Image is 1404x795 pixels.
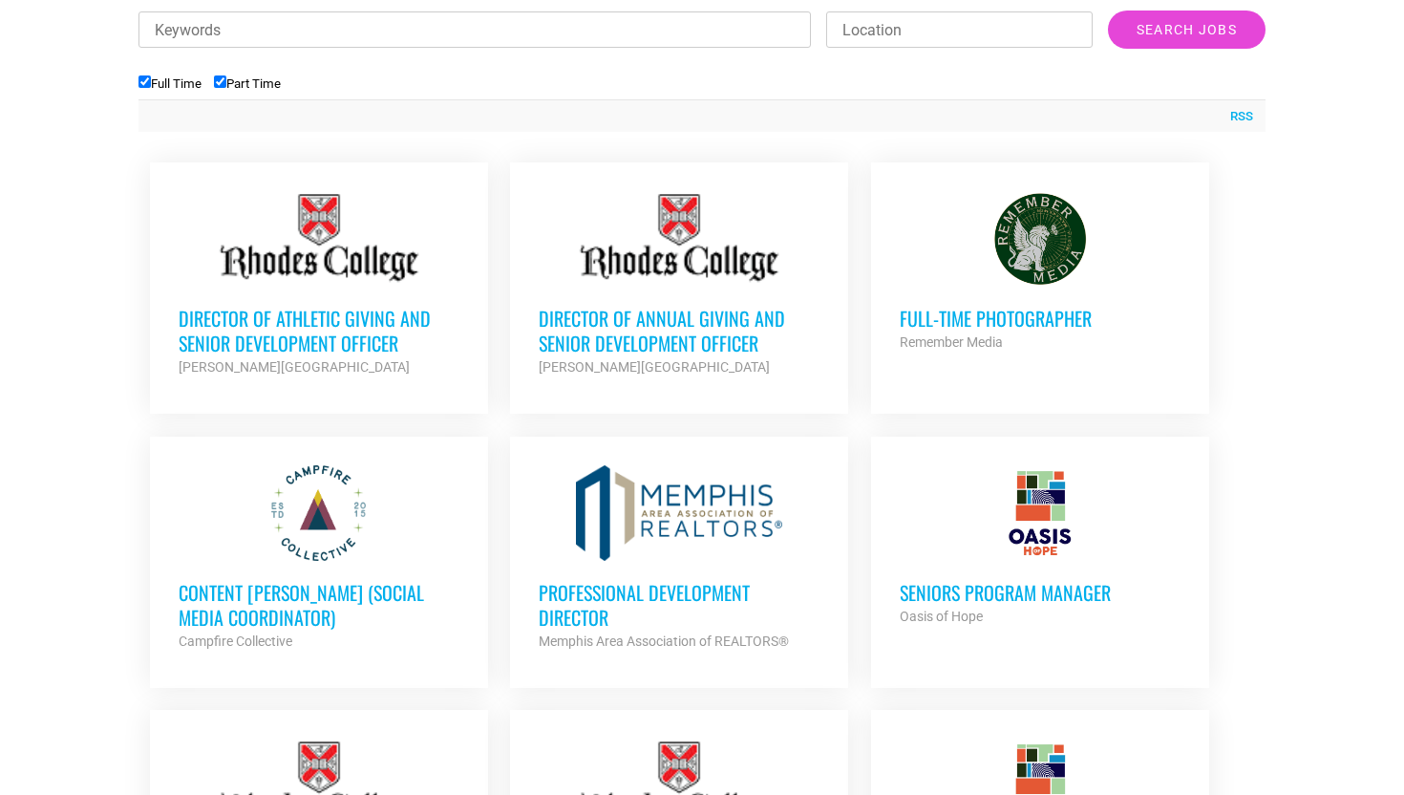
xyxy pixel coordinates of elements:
h3: Professional Development Director [539,580,819,630]
h3: Director of Annual Giving and Senior Development Officer [539,306,819,355]
input: Keywords [138,11,811,48]
strong: [PERSON_NAME][GEOGRAPHIC_DATA] [179,359,410,375]
a: Content [PERSON_NAME] (Social Media Coordinator) Campfire Collective [150,437,488,681]
h3: Content [PERSON_NAME] (Social Media Coordinator) [179,580,459,630]
strong: Oasis of Hope [900,609,983,624]
input: Search Jobs [1108,11,1266,49]
input: Full Time [138,75,151,88]
strong: Campfire Collective [179,634,292,649]
h3: Director of Athletic Giving and Senior Development Officer [179,306,459,355]
a: Director of Annual Giving and Senior Development Officer [PERSON_NAME][GEOGRAPHIC_DATA] [510,162,848,407]
strong: Memphis Area Association of REALTORS® [539,634,789,649]
a: Seniors Program Manager Oasis of Hope [871,437,1209,656]
a: Full-Time Photographer Remember Media [871,162,1209,382]
label: Part Time [214,76,281,91]
strong: [PERSON_NAME][GEOGRAPHIC_DATA] [539,359,770,375]
a: RSS [1221,107,1253,126]
input: Location [826,11,1093,48]
strong: Remember Media [900,334,1003,350]
input: Part Time [214,75,226,88]
a: Professional Development Director Memphis Area Association of REALTORS® [510,437,848,681]
a: Director of Athletic Giving and Senior Development Officer [PERSON_NAME][GEOGRAPHIC_DATA] [150,162,488,407]
label: Full Time [138,76,202,91]
h3: Seniors Program Manager [900,580,1181,605]
h3: Full-Time Photographer [900,306,1181,331]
